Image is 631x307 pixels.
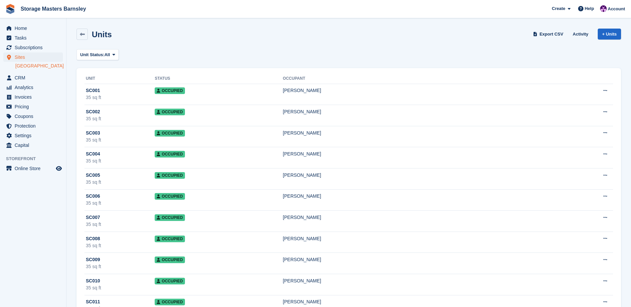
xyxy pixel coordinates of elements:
span: Tasks [15,33,55,43]
a: menu [3,164,63,173]
img: Louise Masters [600,5,607,12]
div: 35 sq ft [86,115,155,122]
h2: Units [92,30,112,39]
span: Help [585,5,594,12]
span: Occupied [155,214,185,221]
span: Unit Status: [80,51,104,58]
div: [PERSON_NAME] [283,256,565,263]
span: SC006 [86,193,100,200]
a: menu [3,102,63,111]
a: menu [3,112,63,121]
span: Occupied [155,236,185,242]
a: menu [3,52,63,62]
a: Activity [570,29,591,40]
div: 35 sq ft [86,179,155,186]
span: Occupied [155,256,185,263]
div: 35 sq ft [86,284,155,291]
span: Settings [15,131,55,140]
span: Occupied [155,151,185,157]
span: Protection [15,121,55,131]
div: [PERSON_NAME] [283,277,565,284]
span: SC011 [86,298,100,305]
span: SC004 [86,151,100,157]
span: Storefront [6,155,66,162]
a: menu [3,121,63,131]
span: SC008 [86,235,100,242]
span: Home [15,24,55,33]
a: menu [3,131,63,140]
div: [PERSON_NAME] [283,298,565,305]
span: Account [608,6,625,12]
a: [GEOGRAPHIC_DATA] [15,63,63,69]
span: Occupied [155,172,185,179]
a: menu [3,141,63,150]
div: 35 sq ft [86,94,155,101]
div: [PERSON_NAME] [283,193,565,200]
div: [PERSON_NAME] [283,130,565,137]
div: 35 sq ft [86,137,155,144]
span: Online Store [15,164,55,173]
span: Invoices [15,92,55,102]
span: Pricing [15,102,55,111]
span: SC001 [86,87,100,94]
div: [PERSON_NAME] [283,214,565,221]
a: menu [3,33,63,43]
img: stora-icon-8386f47178a22dfd0bd8f6a31ec36ba5ce8667c1dd55bd0f319d3a0aa187defe.svg [5,4,15,14]
span: Create [552,5,565,12]
div: 35 sq ft [86,157,155,164]
span: Capital [15,141,55,150]
span: Coupons [15,112,55,121]
a: menu [3,24,63,33]
span: Export CSV [540,31,563,38]
span: Subscriptions [15,43,55,52]
th: Occupant [283,73,565,84]
a: menu [3,73,63,82]
th: Status [155,73,283,84]
div: 35 sq ft [86,242,155,249]
span: Occupied [155,109,185,115]
div: [PERSON_NAME] [283,108,565,115]
a: Export CSV [532,29,566,40]
span: SC009 [86,256,100,263]
span: Occupied [155,87,185,94]
div: [PERSON_NAME] [283,151,565,157]
div: 35 sq ft [86,200,155,207]
span: SC005 [86,172,100,179]
a: menu [3,43,63,52]
div: 35 sq ft [86,221,155,228]
span: CRM [15,73,55,82]
span: Sites [15,52,55,62]
div: [PERSON_NAME] [283,87,565,94]
span: Analytics [15,83,55,92]
a: + Units [598,29,621,40]
div: [PERSON_NAME] [283,172,565,179]
span: Occupied [155,278,185,284]
a: menu [3,92,63,102]
span: SC003 [86,130,100,137]
a: menu [3,83,63,92]
span: SC002 [86,108,100,115]
div: 35 sq ft [86,263,155,270]
button: Unit Status: All [77,49,119,60]
span: Occupied [155,193,185,200]
a: Storage Masters Barnsley [18,3,89,14]
span: SC007 [86,214,100,221]
span: All [104,51,110,58]
th: Unit [84,73,155,84]
span: Occupied [155,130,185,137]
a: Preview store [55,164,63,172]
div: [PERSON_NAME] [283,235,565,242]
span: Occupied [155,299,185,305]
span: SC010 [86,277,100,284]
